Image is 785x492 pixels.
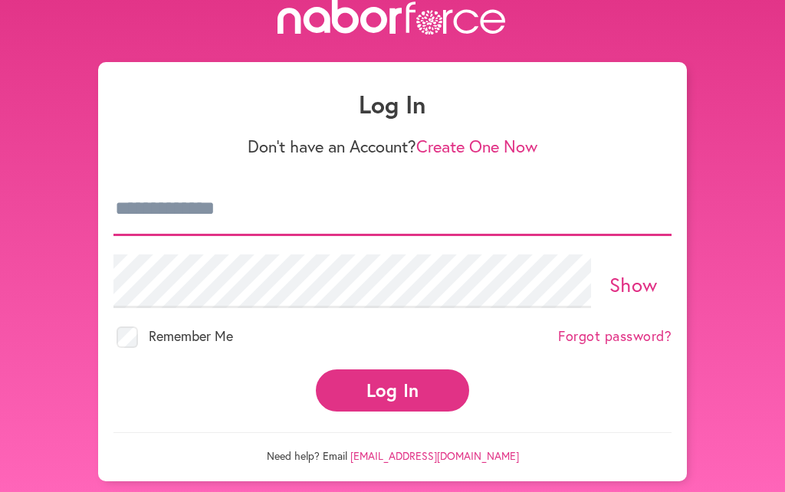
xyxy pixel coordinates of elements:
a: Forgot password? [558,328,672,345]
a: [EMAIL_ADDRESS][DOMAIN_NAME] [350,448,519,463]
button: Log In [316,369,469,412]
a: Create One Now [416,135,537,157]
p: Need help? Email [113,432,672,463]
span: Remember Me [149,326,233,345]
a: Show [609,271,658,297]
p: Don't have an Account? [113,136,672,156]
h1: Log In [113,90,672,119]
